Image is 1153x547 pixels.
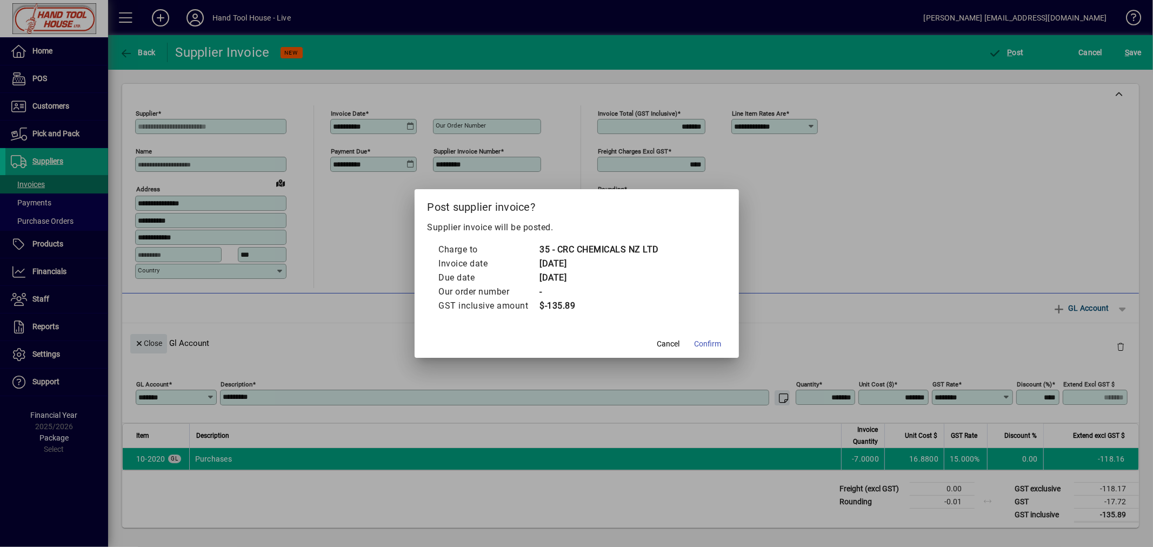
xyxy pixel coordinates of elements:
button: Confirm [690,334,726,353]
td: Invoice date [438,257,539,271]
td: [DATE] [539,257,659,271]
td: - [539,285,659,299]
td: Due date [438,271,539,285]
h2: Post supplier invoice? [415,189,739,221]
button: Cancel [651,334,686,353]
td: Our order number [438,285,539,299]
span: Cancel [657,338,680,350]
td: 35 - CRC CHEMICALS NZ LTD [539,243,659,257]
span: Confirm [695,338,722,350]
td: $-135.89 [539,299,659,313]
td: [DATE] [539,271,659,285]
td: Charge to [438,243,539,257]
p: Supplier invoice will be posted. [428,221,726,234]
td: GST inclusive amount [438,299,539,313]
